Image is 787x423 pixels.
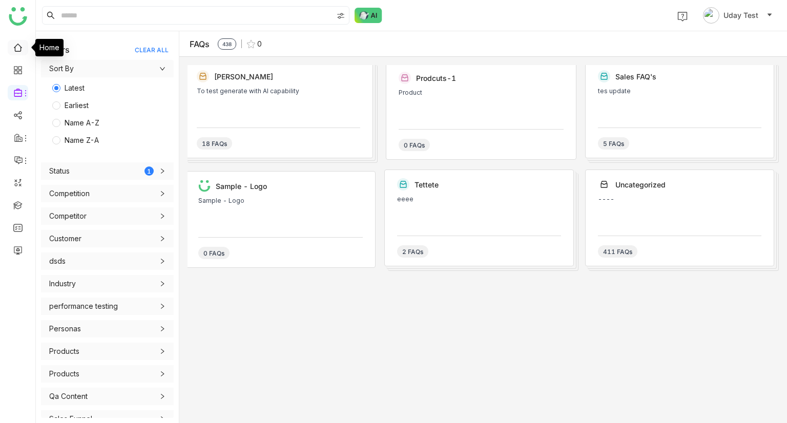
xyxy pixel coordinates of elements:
[35,39,64,56] div: Home
[49,346,79,357] div: Products
[247,40,255,48] img: favourite.svg
[49,278,76,289] div: Industry
[257,39,262,48] span: 0
[60,82,89,94] span: Latest
[49,63,165,74] span: Sort By
[49,210,87,222] div: Competitor
[598,88,761,95] div: tes update
[214,72,355,81] div: [PERSON_NAME]
[41,275,174,292] div: Industry
[218,38,236,50] span: 438
[41,60,174,77] div: Sort By
[41,207,174,225] div: Competitor
[41,365,174,383] div: Products
[615,180,756,189] div: Uncategorized
[49,368,79,379] div: Products
[598,245,637,258] div: 411 FAQs
[415,180,555,189] div: tettete
[703,7,719,24] img: avatar
[399,139,430,151] div: 0 FAQs
[49,323,81,334] div: Personas
[49,165,70,177] div: Status
[723,10,758,21] span: Uday Test
[41,162,174,180] div: Status1
[701,7,775,24] button: Uday Test
[49,188,90,199] div: Competition
[41,320,174,337] div: Personas
[60,135,103,146] span: Name Z-A
[198,180,211,192] img: Document
[397,245,428,258] div: 2 FAQs
[49,301,118,312] div: performance testing
[337,12,345,20] img: search-type.svg
[9,7,27,26] img: logo
[144,166,154,176] div: 1
[216,182,358,191] div: Sample - Logo
[49,233,81,244] div: Customer
[135,46,169,54] div: CLEAR ALL
[41,252,174,270] div: dsds
[399,89,563,96] div: Product
[41,388,174,405] div: Qa Content
[397,196,561,203] div: eeee
[60,100,93,111] span: Earliest
[198,247,230,259] div: 0 FAQs
[49,256,66,267] div: dsds
[190,39,210,49] div: FAQs
[49,391,88,402] div: Qa Content
[197,137,232,150] div: 18 FAQs
[197,88,360,95] div: To test generate with AI capability
[598,196,761,203] div: ----
[41,230,174,247] div: Customer
[60,117,103,129] span: Name A-Z
[198,197,363,204] div: Sample - Logo
[598,137,629,150] div: 5 FAQs
[677,11,688,22] img: help.svg
[41,185,174,202] div: Competition
[615,72,756,81] div: Sales FAQ's
[416,74,558,82] div: Prodcuts-1
[41,298,174,315] div: performance testing
[41,343,174,360] div: Products
[355,8,382,23] img: ask-buddy-normal.svg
